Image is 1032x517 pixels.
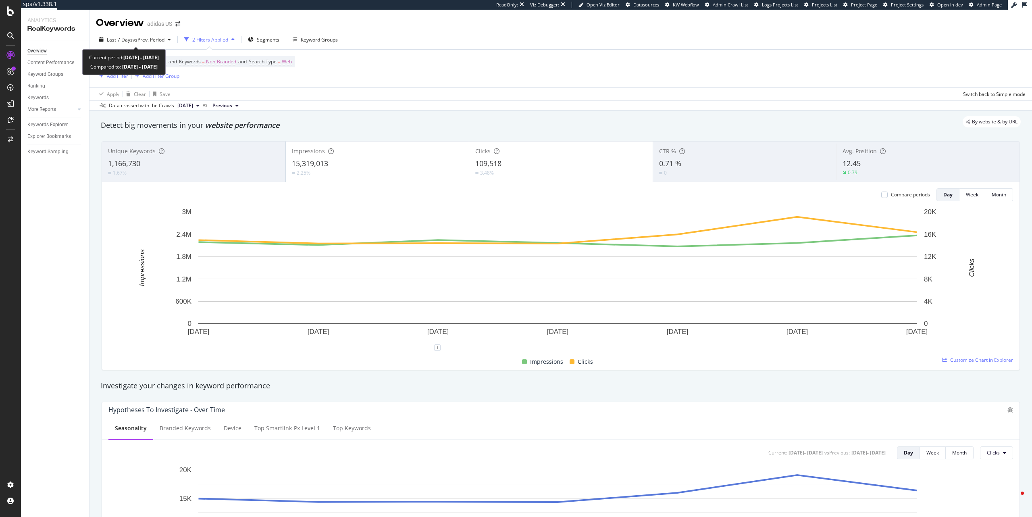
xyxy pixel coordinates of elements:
span: 1,166,730 [108,158,140,168]
a: Keyword Groups [27,70,83,79]
span: vs [203,101,209,108]
a: Keywords [27,94,83,102]
div: Explorer Bookmarks [27,132,71,141]
div: Week [966,191,978,198]
a: Ranking [27,82,83,90]
span: Unique Keywords [108,147,156,155]
div: [DATE] - [DATE] [851,449,886,456]
span: Impressions [292,147,325,155]
div: 2 Filters Applied [192,36,228,43]
span: 2025 Oct. 1st [177,102,193,109]
text: 0 [188,320,191,327]
div: Clear [134,91,146,98]
a: Open Viz Editor [578,2,620,8]
div: Analytics [27,16,83,24]
div: Investigate your changes in keyword performance [101,381,1021,391]
div: Seasonality [115,424,147,432]
text: [DATE] [427,328,449,336]
a: KW Webflow [665,2,699,8]
text: 1.2M [176,275,191,283]
text: 1.8M [176,253,191,261]
span: and [238,58,247,65]
div: Day [904,449,913,456]
div: Overview [27,47,47,55]
div: Keywords [27,94,49,102]
img: Equal [108,172,111,174]
text: 4K [924,298,932,305]
text: 15K [179,494,192,502]
a: Keywords Explorer [27,121,83,129]
div: Overview [96,16,144,30]
div: Month [992,191,1006,198]
text: 3M [182,208,191,216]
span: Customize Chart in Explorer [950,356,1013,363]
div: Hypotheses to Investigate - Over Time [108,406,225,414]
div: Add Filter Group [143,73,179,79]
span: Open Viz Editor [587,2,620,8]
div: RealKeywords [27,24,83,33]
span: Project Settings [891,2,924,8]
span: Admin Page [977,2,1002,8]
text: [DATE] [786,328,808,336]
span: Non-Branded [206,56,236,67]
text: [DATE] [188,328,210,336]
div: Viz Debugger: [530,2,559,8]
a: Explorer Bookmarks [27,132,83,141]
text: [DATE] [547,328,569,336]
text: Clicks [968,258,976,277]
div: adidas US [147,20,172,28]
a: Overview [27,47,83,55]
div: bug [1007,407,1013,413]
div: Switch back to Simple mode [963,91,1026,98]
span: Keywords [179,58,201,65]
a: More Reports [27,105,75,114]
span: = [202,58,205,65]
a: Project Page [843,2,877,8]
button: Last 7 DaysvsPrev. Period [96,33,174,46]
div: 0 [664,169,667,176]
button: Add Filter [96,71,128,81]
a: Keyword Sampling [27,148,83,156]
button: Day [897,446,920,459]
text: 2.4M [176,231,191,238]
a: Content Performance [27,58,83,67]
div: 1.67% [113,169,127,176]
button: Switch back to Simple mode [960,88,1026,100]
button: Add Filter Group [132,71,179,81]
button: Clicks [980,446,1013,459]
button: Segments [245,33,283,46]
img: Equal [292,172,295,174]
span: Impressions [530,357,563,367]
span: Web [282,56,292,67]
iframe: Intercom live chat [1005,490,1024,509]
span: Previous [212,102,232,109]
span: Last 7 Days [107,36,133,43]
div: A chart. [108,208,1007,348]
a: Logs Projects List [754,2,798,8]
button: Week [959,188,985,201]
button: Day [936,188,959,201]
span: Avg. Position [843,147,877,155]
div: Add Filter [107,73,128,79]
span: Clicks [578,357,593,367]
button: Save [150,88,171,100]
text: 16K [924,231,936,238]
span: CTR % [659,147,676,155]
div: 0.79 [848,169,857,176]
a: Customize Chart in Explorer [942,356,1013,363]
text: 20K [179,466,192,474]
text: 8K [924,275,932,283]
span: Logs Projects List [762,2,798,8]
span: = [278,58,281,65]
a: Admin Page [969,2,1002,8]
text: [DATE] [308,328,329,336]
span: Clicks [987,449,1000,456]
img: Equal [475,172,479,174]
a: Datasources [626,2,659,8]
span: By website & by URL [972,119,1017,124]
span: Open in dev [937,2,963,8]
span: 109,518 [475,158,501,168]
div: Current period: [89,53,159,62]
span: Project Page [851,2,877,8]
div: Top Keywords [333,424,371,432]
